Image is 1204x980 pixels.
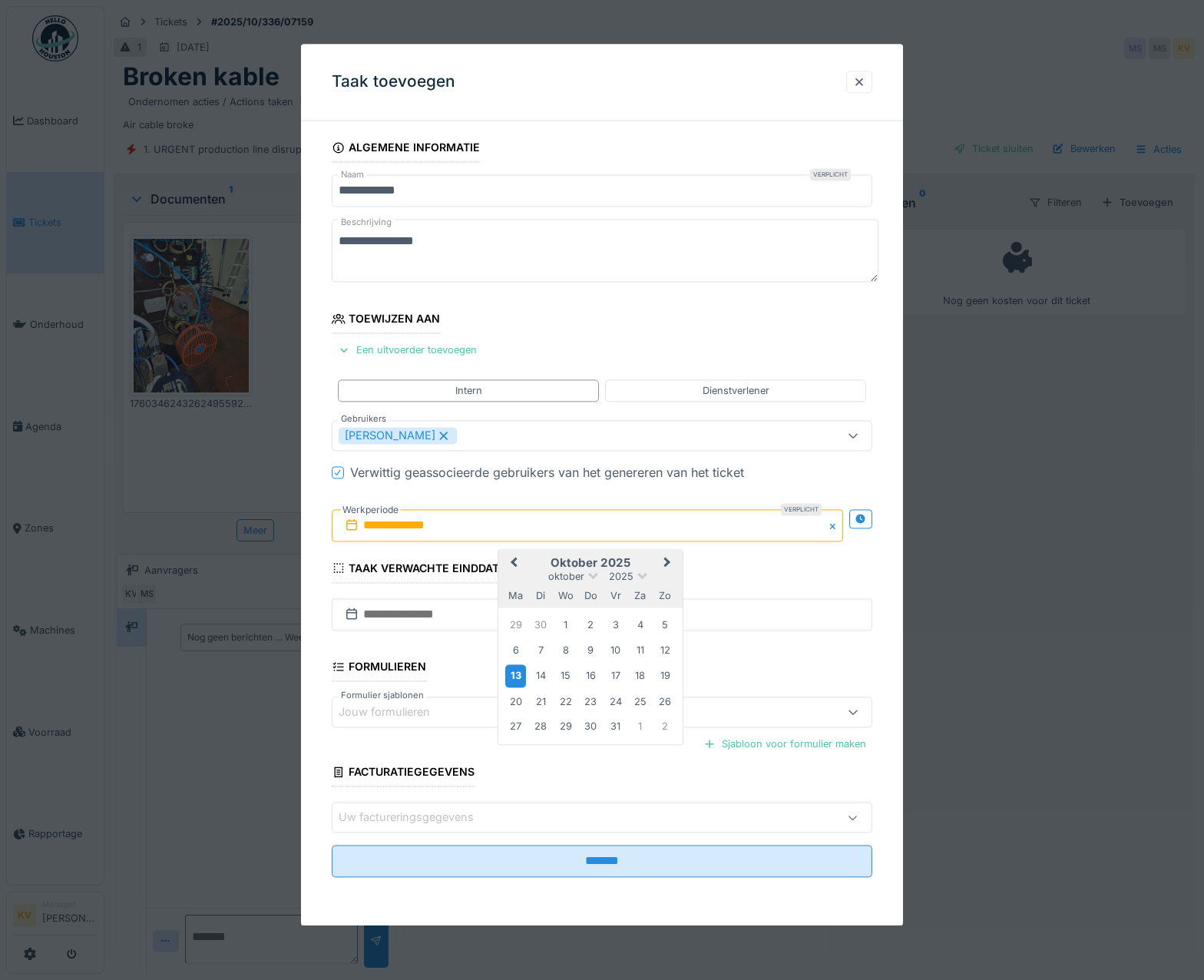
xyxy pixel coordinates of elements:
div: Choose dinsdag 7 oktober 2025 [531,640,551,661]
div: Taak verwachte einddatum [332,557,517,583]
div: maandag [505,585,526,606]
div: Choose vrijdag 24 oktober 2025 [605,691,626,712]
div: Formulieren [332,655,426,681]
div: Choose dinsdag 14 oktober 2025 [531,666,551,687]
div: [PERSON_NAME] [339,427,457,444]
div: Verwittig geassocieerde gebruikers van het genereren van het ticket [350,463,744,482]
label: Werkperiode [341,502,400,518]
div: Choose woensdag 29 oktober 2025 [555,717,576,737]
div: Choose vrijdag 17 oktober 2025 [605,666,626,687]
button: Next Month [657,551,681,576]
div: Month oktober, 2025 [503,613,677,739]
label: Formulier sjablonen [338,689,427,702]
div: Choose zondag 19 oktober 2025 [655,666,676,687]
span: 2025 [609,571,633,582]
div: Choose donderdag 30 oktober 2025 [580,717,600,737]
div: Choose zaterdag 25 oktober 2025 [630,691,650,712]
div: Choose donderdag 23 oktober 2025 [580,691,600,712]
div: Choose donderdag 2 oktober 2025 [580,615,600,636]
div: Verplicht [810,169,851,181]
div: Verplicht [781,503,822,515]
h3: Taak toevoegen [332,72,455,91]
div: Choose dinsdag 30 september 2025 [531,615,551,636]
div: Choose zondag 12 oktober 2025 [655,640,676,661]
label: Beschrijving [338,214,395,233]
div: Choose woensdag 8 oktober 2025 [555,640,576,661]
div: Facturatiegegevens [332,761,475,787]
div: Choose woensdag 1 oktober 2025 [555,615,576,636]
label: Naam [338,169,367,182]
div: Choose zaterdag 4 oktober 2025 [630,615,650,636]
div: Choose zaterdag 11 oktober 2025 [630,640,650,661]
div: Een uitvoerder toevoegen [332,340,483,361]
div: Choose maandag 29 september 2025 [505,615,526,636]
div: Dienstverlener [703,383,769,398]
div: Choose maandag 27 oktober 2025 [505,717,526,737]
div: Choose dinsdag 21 oktober 2025 [531,691,551,712]
div: Choose zaterdag 1 november 2025 [630,717,650,737]
div: Choose zondag 2 november 2025 [655,717,676,737]
div: zondag [655,585,676,606]
div: Choose maandag 6 oktober 2025 [505,640,526,661]
div: Intern [455,383,482,398]
div: Algemene informatie [332,136,480,162]
div: Choose maandag 13 oktober 2025 [505,665,526,687]
div: Choose vrijdag 10 oktober 2025 [605,640,626,661]
div: Choose dinsdag 28 oktober 2025 [531,717,551,737]
div: Choose maandag 20 oktober 2025 [505,691,526,712]
div: dinsdag [531,585,551,606]
div: Uw factureringsgegevens [339,809,495,826]
div: Jouw formulieren [339,704,451,721]
button: Close [826,509,843,541]
div: Sjabloon voor formulier maken [697,733,872,754]
div: Choose woensdag 15 oktober 2025 [555,666,576,687]
div: Choose donderdag 9 oktober 2025 [580,640,600,661]
div: Toewijzen aan [332,308,440,334]
div: Choose vrijdag 31 oktober 2025 [605,717,626,737]
div: Choose zaterdag 18 oktober 2025 [630,666,650,687]
h2: oktober 2025 [498,556,683,570]
div: woensdag [555,585,576,606]
button: Previous Month [500,551,524,576]
div: Choose zondag 26 oktober 2025 [655,691,676,712]
div: donderdag [580,585,600,606]
div: vrijdag [605,585,626,606]
span: oktober [548,571,584,582]
div: Choose donderdag 16 oktober 2025 [580,666,600,687]
div: Choose woensdag 22 oktober 2025 [555,691,576,712]
label: Gebruikers [338,412,389,425]
div: Choose vrijdag 3 oktober 2025 [605,615,626,636]
div: Choose zondag 5 oktober 2025 [655,615,676,636]
div: zaterdag [630,585,650,606]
